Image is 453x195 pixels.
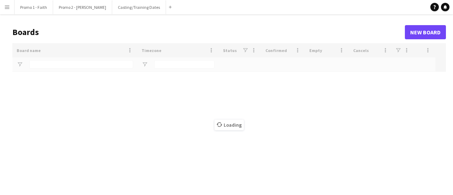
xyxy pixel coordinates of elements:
[112,0,166,14] button: Casting/Training Dates
[12,27,405,38] h1: Boards
[405,25,446,39] a: New Board
[53,0,112,14] button: Promo 2 - [PERSON_NAME]
[15,0,53,14] button: Promo 1 - Faith
[214,120,244,130] span: Loading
